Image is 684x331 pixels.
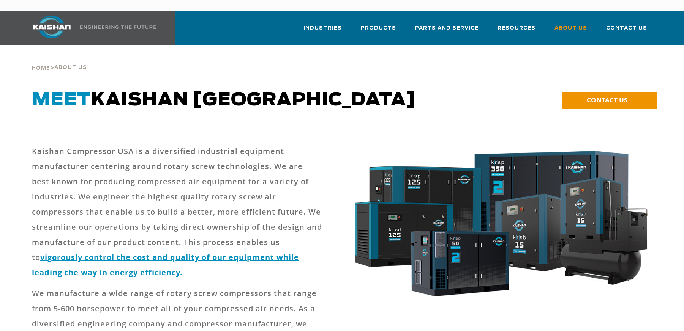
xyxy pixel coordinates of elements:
[587,96,627,104] span: CONTACT US
[32,64,50,71] a: Home
[23,11,158,45] a: Kaishan USA
[347,144,652,309] img: krsb
[32,66,50,71] span: Home
[80,25,156,29] img: Engineering the future
[32,144,322,280] p: Kaishan Compressor USA is a diversified industrial equipment manufacturer centering around rotary...
[562,92,657,109] a: CONTACT US
[415,18,479,44] a: Parts and Service
[415,24,479,33] span: Parts and Service
[303,18,342,44] a: Industries
[32,252,299,278] a: vigorously control the cost and quality of our equipment while leading the way in energy efficiency.
[23,16,80,38] img: kaishan logo
[606,24,647,33] span: Contact Us
[54,65,87,70] span: About Us
[303,24,342,33] span: Industries
[554,24,587,33] span: About Us
[498,24,536,33] span: Resources
[606,18,647,44] a: Contact Us
[361,24,396,33] span: Products
[361,18,396,44] a: Products
[32,91,416,109] span: Kaishan [GEOGRAPHIC_DATA]
[32,45,87,74] div: >
[498,18,536,44] a: Resources
[554,18,587,44] a: About Us
[32,91,91,109] span: Meet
